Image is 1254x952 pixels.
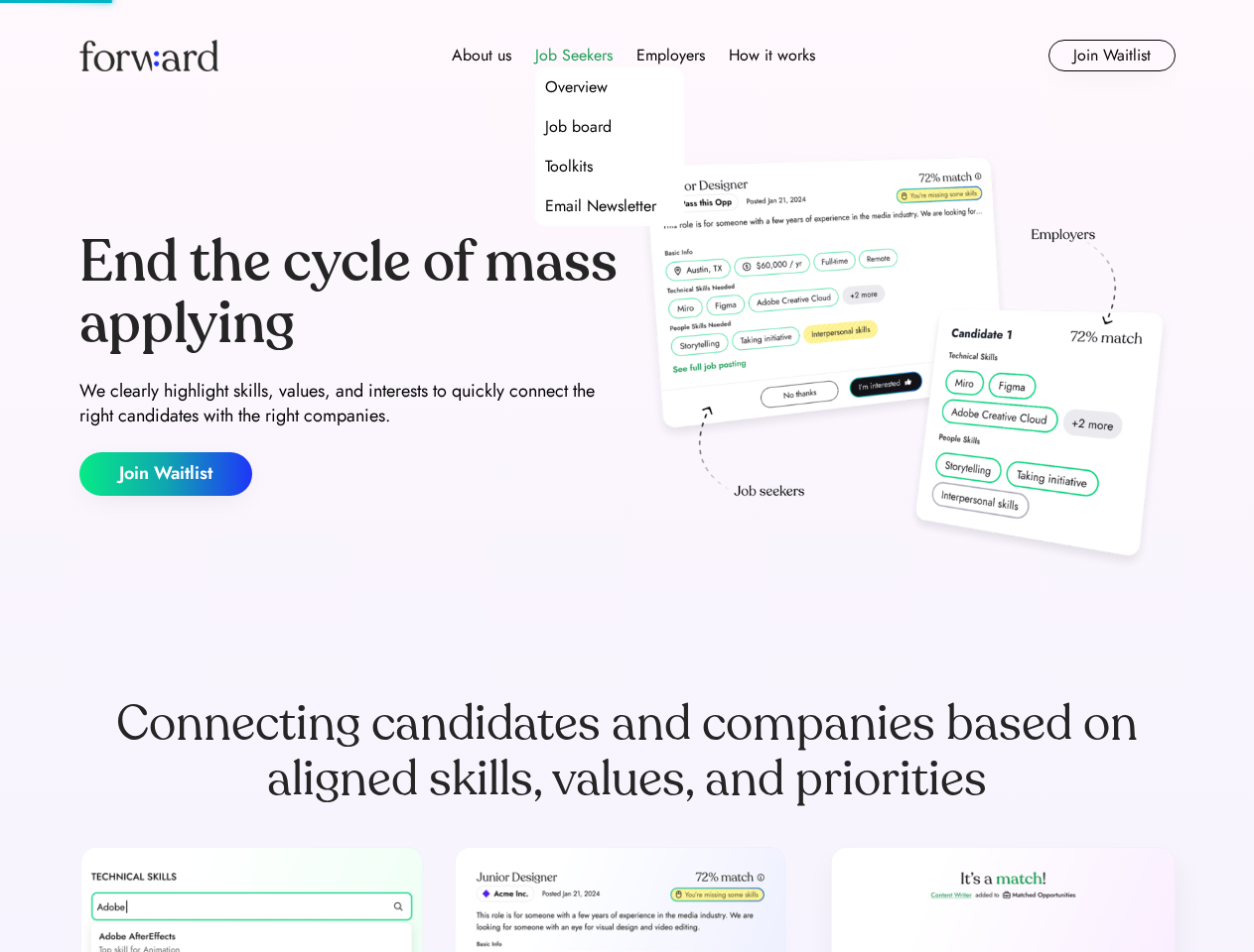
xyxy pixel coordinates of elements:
[79,40,218,71] img: Forward logo
[1048,40,1176,71] button: Join Waitlist
[79,696,1176,807] div: Connecting candidates and companies based on aligned skills, values, and priorities
[729,44,815,67] div: How it works
[79,452,252,496] button: Join Waitlist
[535,44,613,67] div: Job Seekers
[635,151,1176,577] img: hero-image.png
[545,194,656,218] div: Email Newsletter
[79,232,620,354] div: End the cycle of mass applying
[636,44,705,67] div: Employers
[545,115,612,139] div: Job board
[452,44,511,67] div: About us
[545,75,608,99] div: Overview
[545,155,593,178] div: Toolkits
[79,379,620,428] div: We clearly highlight skills, values, and interests to quickly connect the right candidates with t...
